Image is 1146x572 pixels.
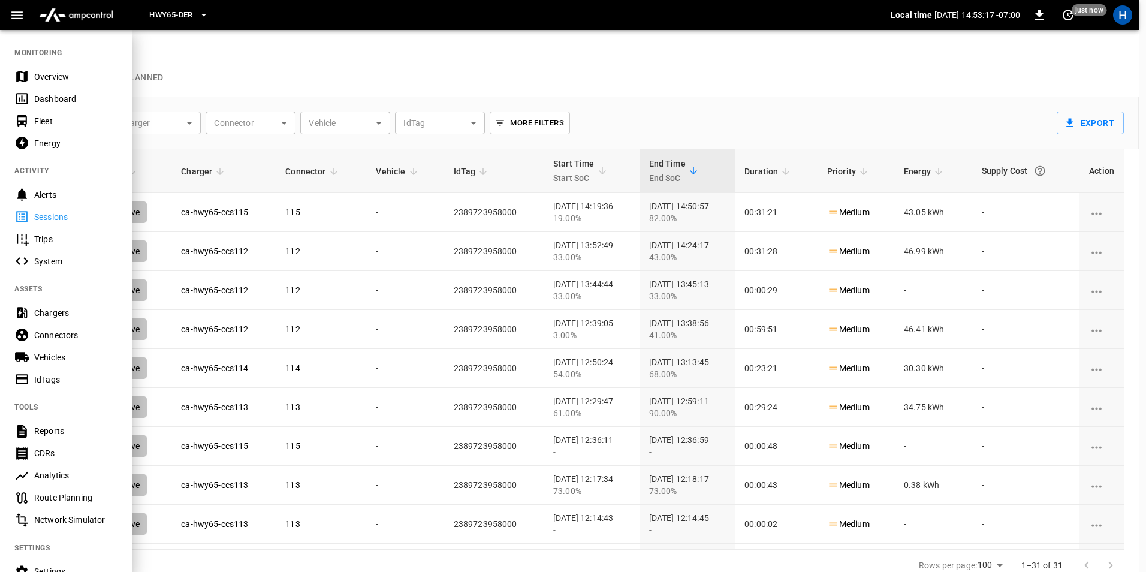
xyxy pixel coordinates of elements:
div: Sessions [34,211,117,223]
div: profile-icon [1113,5,1132,25]
div: Route Planning [34,492,117,504]
div: Connectors [34,329,117,341]
div: IdTags [34,374,117,386]
div: Vehicles [34,351,117,363]
div: Reports [34,425,117,437]
img: ampcontrol.io logo [34,4,118,26]
p: [DATE] 14:53:17 -07:00 [934,9,1020,21]
div: Analytics [34,469,117,481]
div: Chargers [34,307,117,319]
span: just now [1072,4,1107,16]
div: Trips [34,233,117,245]
div: Overview [34,71,117,83]
span: HWY65-DER [149,8,192,22]
div: Alerts [34,189,117,201]
div: Network Simulator [34,514,117,526]
div: Dashboard [34,93,117,105]
div: Energy [34,137,117,149]
button: set refresh interval [1058,5,1078,25]
div: System [34,255,117,267]
p: Local time [891,9,932,21]
div: CDRs [34,447,117,459]
div: Fleet [34,115,117,127]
